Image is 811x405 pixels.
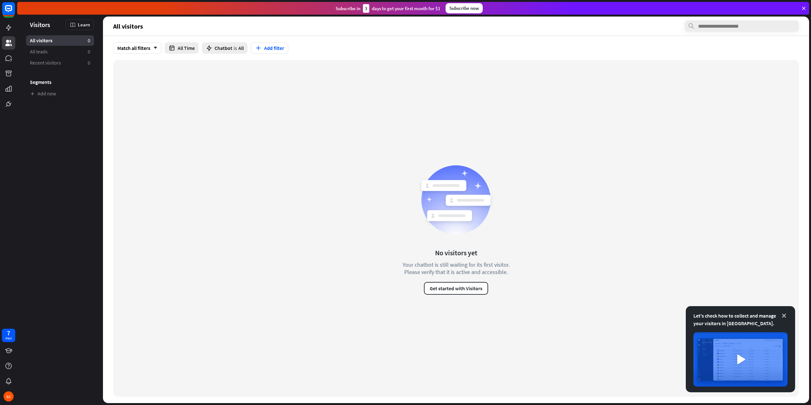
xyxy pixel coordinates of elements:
[78,22,90,28] span: Learn
[26,58,94,68] a: Recent visitors 0
[88,59,90,66] aside: 0
[435,248,477,257] div: No visitors yet
[5,336,12,340] div: days
[26,79,94,85] h3: Segments
[234,45,237,51] span: is
[113,23,143,30] span: All visitors
[336,4,440,13] div: Subscribe in days to get your first month for $1
[693,312,787,327] div: Let's check how to collect and manage your visitors in [GEOGRAPHIC_DATA].
[165,42,199,54] button: All Time
[30,48,48,55] span: All leads
[2,329,15,342] a: 7 days
[5,3,24,22] button: Open LiveChat chat widget
[693,332,787,387] img: image
[251,42,288,54] button: Add filter
[363,4,369,13] div: 3
[391,261,521,276] div: Your chatbot is still waiting for its first visitor. Please verify that it is active and accessible.
[26,46,94,57] a: All leads 0
[30,21,50,28] span: Visitors
[113,42,161,54] div: Match all filters
[88,37,90,44] aside: 0
[3,391,14,402] div: GC
[150,46,157,50] i: arrow_down
[215,45,232,51] span: Chatbot
[30,59,61,66] span: Recent visitors
[88,48,90,55] aside: 0
[7,330,10,336] div: 7
[238,45,244,51] span: All
[30,37,52,44] span: All visitors
[424,282,488,295] button: Get started with Visitors
[26,88,94,99] a: Add new
[446,3,483,13] div: Subscribe now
